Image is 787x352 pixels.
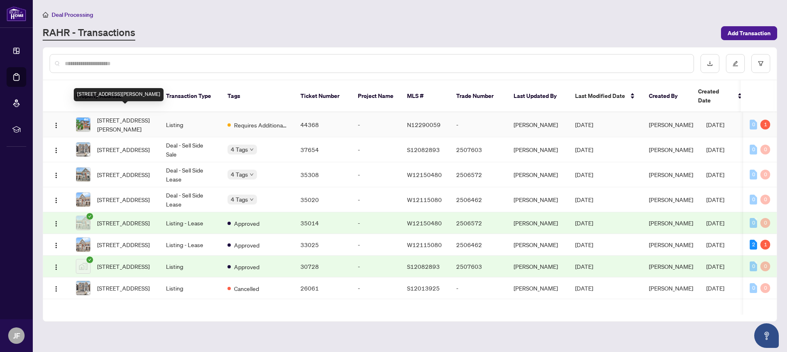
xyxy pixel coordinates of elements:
td: - [351,112,400,137]
td: - [351,187,400,212]
span: [DATE] [575,284,593,292]
button: Logo [50,282,63,295]
td: [PERSON_NAME] [507,234,569,256]
td: Deal - Sell Side Lease [159,162,221,187]
td: 2507603 [450,256,507,277]
img: thumbnail-img [76,143,90,157]
span: [DATE] [575,146,593,153]
td: 26061 [294,277,351,299]
button: Add Transaction [721,26,777,40]
img: Logo [53,220,59,227]
td: 37654 [294,137,351,162]
span: [DATE] [706,121,724,128]
button: Logo [50,238,63,251]
img: thumbnail-img [76,259,90,273]
div: 0 [750,283,757,293]
button: Open asap [754,323,779,348]
span: [STREET_ADDRESS] [97,218,150,227]
span: N12290059 [407,121,441,128]
span: [PERSON_NAME] [649,196,693,203]
span: [STREET_ADDRESS][PERSON_NAME] [97,116,153,134]
th: Project Name [351,80,400,112]
th: Transaction Type [159,80,221,112]
th: Trade Number [450,80,507,112]
span: JF [13,330,20,341]
td: 35308 [294,162,351,187]
span: [DATE] [706,171,724,178]
th: Property Address [69,80,159,112]
img: thumbnail-img [76,281,90,295]
span: [PERSON_NAME] [649,263,693,270]
td: 2506462 [450,187,507,212]
span: S12013925 [407,284,440,292]
th: Created By [642,80,691,112]
span: download [707,61,713,66]
td: 2506462 [450,234,507,256]
th: Last Modified Date [569,80,642,112]
img: thumbnail-img [76,238,90,252]
span: down [250,198,254,202]
img: logo [7,6,26,21]
button: download [701,54,719,73]
button: Logo [50,168,63,181]
div: [STREET_ADDRESS][PERSON_NAME] [74,88,164,101]
span: 4 Tags [231,195,248,204]
div: 1 [760,120,770,129]
td: [PERSON_NAME] [507,277,569,299]
div: 0 [760,261,770,271]
span: [PERSON_NAME] [649,121,693,128]
td: - [351,162,400,187]
span: [STREET_ADDRESS] [97,195,150,204]
span: [STREET_ADDRESS] [97,170,150,179]
div: 0 [750,170,757,179]
td: 30728 [294,256,351,277]
span: Deal Processing [52,11,93,18]
span: Add Transaction [728,27,771,40]
img: thumbnail-img [76,168,90,182]
button: Logo [50,216,63,229]
span: [PERSON_NAME] [649,241,693,248]
td: [PERSON_NAME] [507,212,569,234]
td: [PERSON_NAME] [507,137,569,162]
button: Logo [50,143,63,156]
span: [STREET_ADDRESS] [97,262,150,271]
td: - [351,137,400,162]
td: Listing [159,112,221,137]
td: Listing - Lease [159,212,221,234]
span: W12150480 [407,219,442,227]
span: [PERSON_NAME] [649,171,693,178]
td: [PERSON_NAME] [507,256,569,277]
div: 1 [760,240,770,250]
span: W12150480 [407,171,442,178]
span: [PERSON_NAME] [649,219,693,227]
img: Logo [53,242,59,249]
img: Logo [53,264,59,270]
td: 2507603 [450,137,507,162]
span: home [43,12,48,18]
td: - [351,212,400,234]
span: S12082893 [407,146,440,153]
td: 35014 [294,212,351,234]
span: Approved [234,262,259,271]
th: Ticket Number [294,80,351,112]
span: [DATE] [706,284,724,292]
button: Logo [50,260,63,273]
div: 0 [750,261,757,271]
td: Deal - Sell Side Lease [159,187,221,212]
td: 44368 [294,112,351,137]
td: [PERSON_NAME] [507,187,569,212]
td: Deal - Sell Side Sale [159,137,221,162]
img: Logo [53,172,59,179]
span: filter [758,61,764,66]
span: [DATE] [575,219,593,227]
div: 0 [760,170,770,179]
span: down [250,148,254,152]
td: [PERSON_NAME] [507,162,569,187]
span: [DATE] [575,196,593,203]
span: [DATE] [706,196,724,203]
div: 0 [760,145,770,154]
a: RAHR - Transactions [43,26,135,41]
td: - [450,112,507,137]
td: - [351,256,400,277]
span: [DATE] [575,241,593,248]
